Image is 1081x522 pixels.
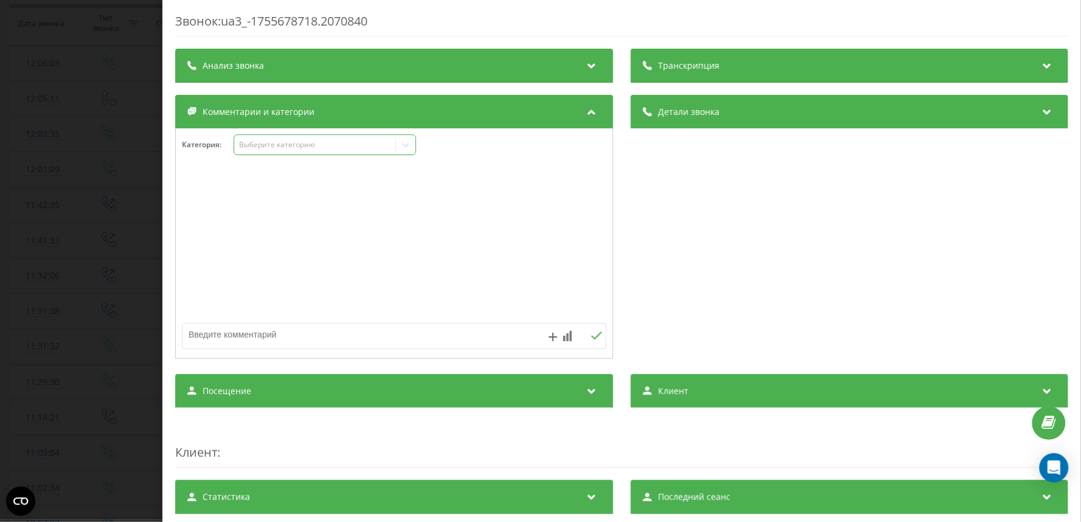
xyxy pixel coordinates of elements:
span: Статистика [203,491,250,503]
span: Анализ звонка [203,60,264,72]
button: Open CMP widget [6,487,35,516]
div: Open Intercom Messenger [1040,453,1069,482]
span: Клиент [175,444,217,461]
span: Транскрипция [658,60,719,72]
span: Посещение [203,385,251,397]
span: Клиент [658,385,688,397]
div: : [175,420,1068,468]
div: Звонок : ua3_-1755678718.2070840 [175,13,1068,37]
span: Последний сеанс [658,491,730,503]
span: Комментарии и категории [203,106,315,118]
h4: Категория : [182,141,234,149]
span: Детали звонка [658,106,719,118]
div: Выберите категорию [238,140,391,150]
